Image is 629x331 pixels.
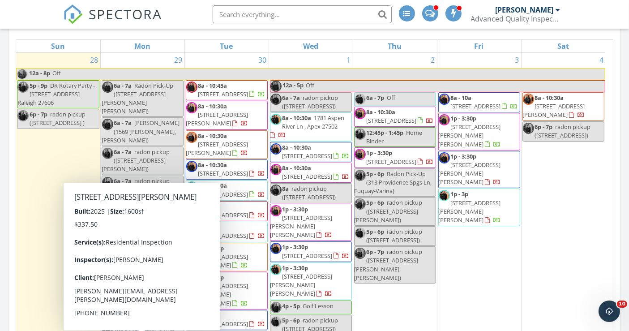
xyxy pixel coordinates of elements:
a: 1p - 3:30p [STREET_ADDRESS] [367,149,434,165]
span: 1p - 3:30p [282,243,308,251]
span: 6p - 7p [30,110,47,118]
img: dsc_5995.jpg [355,198,366,210]
span: [STREET_ADDRESS][PERSON_NAME] [186,111,248,127]
a: Go to October 1, 2025 [345,53,353,67]
span: 1p - 3:45p [198,244,224,252]
a: 1p - 4p [STREET_ADDRESS] [186,201,268,221]
a: 1p - 4p [STREET_ADDRESS] [198,202,265,219]
a: Sunday [49,40,67,52]
span: radon pickup ([STREET_ADDRESS][PERSON_NAME]) [102,148,170,173]
span: [STREET_ADDRESS][PERSON_NAME][PERSON_NAME] [270,214,333,239]
a: Friday [473,40,486,52]
span: radon pickup ([STREET_ADDRESS][PERSON_NAME][PERSON_NAME]) [102,289,170,323]
span: [STREET_ADDRESS] [198,90,248,98]
span: 8a - 10:45a [114,197,143,205]
img: dsc_5998.jpg [355,248,366,259]
span: [STREET_ADDRESS][PERSON_NAME][PERSON_NAME] [186,282,248,307]
a: 1p - 3:30p [STREET_ADDRESS][PERSON_NAME][PERSON_NAME] [186,272,268,310]
span: [STREET_ADDRESS] [198,211,248,219]
span: [STREET_ADDRESS] [198,232,248,240]
a: 8a - 10:30a [STREET_ADDRESS][PERSON_NAME] [523,94,585,119]
img: dsc_5998.jpg [355,108,366,119]
img: dsc_5988.jpg [270,264,282,275]
img: dsc_6004.jpg [186,161,197,172]
span: Off [306,81,315,89]
span: [STREET_ADDRESS][PERSON_NAME] [523,102,585,119]
img: dsc_5998.jpg [439,114,450,125]
a: 8a - 10:45a [STREET_ADDRESS] [114,197,181,214]
span: 12a - 5p [282,81,304,92]
img: dsc_6012.jpg [186,82,197,93]
a: 1p - 3:30p [STREET_ADDRESS][PERSON_NAME][PERSON_NAME] [438,113,520,150]
span: 6p - 7p [367,248,385,256]
span: Off [52,69,61,77]
img: 20250418_094826.jpg [17,69,28,80]
a: 8a - 10:30a 1781 Aspen River Ln , Apex 27502 [270,112,352,142]
a: Go to September 29, 2025 [173,53,184,67]
span: 5p - 6p [282,316,300,324]
span: [STREET_ADDRESS][PERSON_NAME][PERSON_NAME] [439,199,501,224]
a: Saturday [556,40,571,52]
span: [STREET_ADDRESS] [282,252,333,260]
a: 1p - 3p [STREET_ADDRESS] [198,311,265,328]
img: dsc_5981.jpg [17,82,29,93]
span: Off [387,94,396,102]
a: Tuesday [218,40,235,52]
img: dsc_5988.jpg [186,181,197,193]
a: 8a - 10:30a [STREET_ADDRESS] [282,143,350,160]
span: 1p - 3:30p [198,273,224,281]
img: dsc_5988.jpg [355,94,366,105]
img: dsc_5988.jpg [270,114,282,125]
span: 8a - 10a [114,239,135,247]
span: [STREET_ADDRESS] [114,206,164,214]
a: 8a - 10:30a [STREET_ADDRESS] [198,181,265,198]
img: dsc_6004.jpg [439,94,450,105]
img: dsc_5995.jpg [102,148,113,159]
span: [STREET_ADDRESS][PERSON_NAME] [186,140,248,157]
a: Go to September 30, 2025 [257,53,269,67]
span: Radon Pick-Up (313 Providence Spgs Ln, Fuquay-Varina) [355,170,432,195]
a: 1p - 3:30p [STREET_ADDRESS][PERSON_NAME][PERSON_NAME] [270,262,352,300]
span: radon pickup ([STREET_ADDRESS]) [367,228,423,244]
span: 8a - 10:30a [282,164,312,172]
a: 8a - 10a [STREET_ADDRESS][PERSON_NAME] [102,259,164,284]
span: 12a - 8p [29,69,51,80]
span: 1p - 3:30p [451,152,477,160]
span: Radon Pick-Up ([STREET_ADDRESS][PERSON_NAME][PERSON_NAME]) [102,82,174,116]
img: dsc_6004.jpg [270,243,282,254]
a: Go to October 2, 2025 [429,53,437,67]
span: 8a - 10:45a [198,82,227,90]
a: 8a - 10:30a [STREET_ADDRESS][PERSON_NAME] [186,102,248,127]
span: 5p - 6p [367,228,385,236]
span: 1p - 3:30p [282,264,308,272]
span: 8a - 10:30a [198,102,227,110]
span: radon pickup ([STREET_ADDRESS]) [114,177,170,193]
a: 8a - 10:30a [STREET_ADDRESS] [186,180,268,200]
a: 8a - 10a [STREET_ADDRESS] [102,237,184,258]
span: [STREET_ADDRESS][PERSON_NAME][PERSON_NAME] [270,272,333,297]
a: 1p - 3:30p [STREET_ADDRESS][PERSON_NAME][PERSON_NAME] [270,205,333,239]
span: [STREET_ADDRESS] [198,190,248,198]
a: 1p - 3:45p [STREET_ADDRESS][PERSON_NAME] [186,244,248,269]
img: dsc_5995.jpg [102,239,113,250]
span: 1p - 3:30p [451,114,477,122]
span: [STREET_ADDRESS] [451,102,501,110]
span: 8a - 10:30a [198,181,227,189]
a: 8a - 10:30a [STREET_ADDRESS] [367,108,434,125]
span: radon pickup ([STREET_ADDRESS][PERSON_NAME]) [355,198,423,224]
span: 8a - 10:30a [282,114,312,122]
span: 1p - 3:30p [367,149,393,157]
img: dsc_5998.jpg [102,177,113,188]
a: 8a - 10:30a [STREET_ADDRESS] [270,142,352,162]
a: 1p - 3:45p [STREET_ADDRESS][PERSON_NAME] [186,243,268,272]
a: 1p - 3:30p [STREET_ADDRESS][PERSON_NAME][PERSON_NAME] [438,151,520,189]
img: dsc_5988.jpg [102,197,113,208]
a: 8a - 10:45a [STREET_ADDRESS] [102,196,184,216]
a: 8a - 10:30a [STREET_ADDRESS][PERSON_NAME] [186,132,248,157]
div: [PERSON_NAME] [496,5,554,14]
img: dsc_6004.jpg [102,82,113,93]
span: [STREET_ADDRESS] [367,158,417,166]
a: 1p - 3:30p [STREET_ADDRESS][PERSON_NAME][PERSON_NAME] [270,204,352,241]
a: Go to October 4, 2025 [598,53,605,67]
a: Wednesday [301,40,320,52]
